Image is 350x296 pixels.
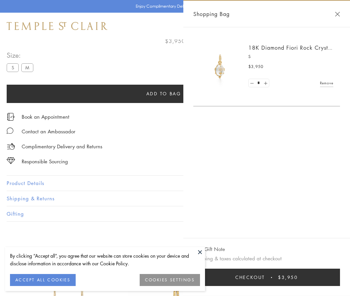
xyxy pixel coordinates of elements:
p: Shipping & taxes calculated at checkout [193,254,340,263]
img: Temple St. Clair [7,22,107,30]
img: icon_appointment.svg [7,113,15,121]
h3: You May Also Like [17,245,333,256]
a: Remove [320,79,333,87]
button: Checkout $3,950 [193,269,340,286]
button: Shipping & Returns [7,191,343,206]
a: Book an Appointment [22,113,69,120]
div: Contact an Ambassador [22,127,75,136]
button: Product Details [7,176,343,191]
span: Checkout [235,274,265,281]
span: $3,950 [165,37,185,45]
label: S [7,63,19,72]
a: Set quantity to 0 [249,79,255,87]
p: Complimentary Delivery and Returns [22,142,102,151]
span: Size: [7,50,36,61]
span: $3,950 [278,274,298,281]
div: Responsible Sourcing [22,157,68,166]
span: $3,950 [248,63,263,70]
img: MessageIcon-01_2.svg [7,127,13,134]
label: M [21,63,33,72]
button: COOKIES SETTINGS [140,274,200,286]
img: icon_delivery.svg [7,142,15,151]
button: ACCEPT ALL COOKIES [10,274,76,286]
img: P51889-E11FIORI [200,47,240,87]
span: Shopping Bag [193,10,230,18]
a: Set quantity to 2 [262,79,269,87]
button: Gifting [7,206,343,221]
span: Add to bag [146,90,181,97]
img: icon_sourcing.svg [7,157,15,164]
div: By clicking “Accept all”, you agree that our website can store cookies on your device and disclos... [10,252,200,267]
button: Add to bag [7,85,321,103]
button: Add Gift Note [193,245,225,253]
p: S [248,53,333,60]
button: Close Shopping Bag [335,12,340,17]
p: Enjoy Complimentary Delivery & Returns [136,3,211,10]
